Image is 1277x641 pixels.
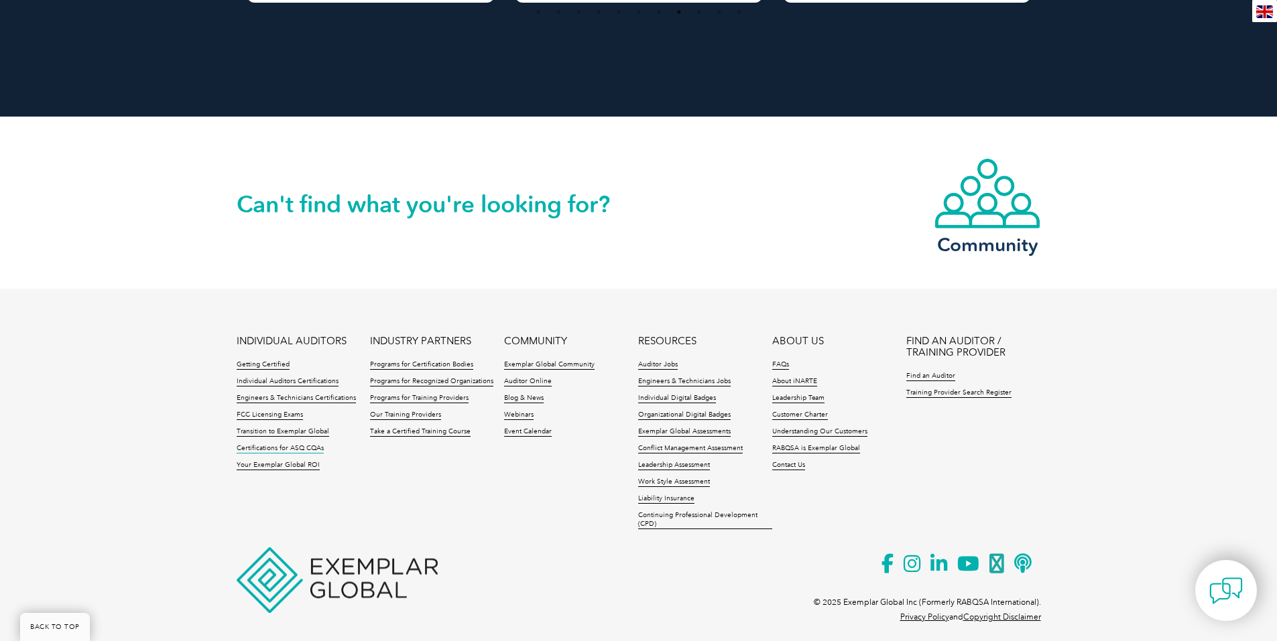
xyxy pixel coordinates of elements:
[713,5,726,19] button: 10 of 4
[638,511,772,529] a: Continuing Professional Development (CPD)
[1256,5,1273,18] img: en
[632,5,646,19] button: 6 of 4
[772,360,789,370] a: FAQs
[638,478,710,487] a: Work Style Assessment
[612,5,625,19] button: 5 of 4
[237,194,639,215] h2: Can't find what you're looking for?
[237,427,329,437] a: Transition to Exemplar Global
[237,360,290,370] a: Getting Certified
[370,427,471,437] a: Take a Certified Training Course
[638,427,731,437] a: Exemplar Global Assessments
[237,336,347,347] a: INDIVIDUAL AUDITORS
[906,336,1040,358] a: FIND AN AUDITOR / TRAINING PROVIDER
[504,411,534,420] a: Webinars
[772,394,825,403] a: Leadership Team
[638,444,743,453] a: Conflict Management Assessment
[638,411,731,420] a: Organizational Digital Badges
[237,411,303,420] a: FCC Licensing Exams
[237,444,324,453] a: Certifications for ASQ CQAs
[572,5,585,19] button: 3 of 4
[814,595,1041,610] p: © 2025 Exemplar Global Inc (Formerly RABQSA International).
[1209,574,1243,608] img: contact-chat.png
[934,157,1041,253] a: Community
[963,612,1041,622] a: Copyright Disclaimer
[900,610,1041,624] p: and
[638,494,694,504] a: Liability Insurance
[672,5,686,19] button: 8 of 4
[772,336,824,347] a: ABOUT US
[504,377,552,386] a: Auditor Online
[934,236,1041,253] h3: Community
[733,5,746,19] button: 11 of 4
[370,411,441,420] a: Our Training Providers
[906,388,1012,398] a: Training Provider Search Register
[772,461,805,470] a: Contact Us
[370,336,471,347] a: INDUSTRY PARTNERS
[772,427,867,437] a: Understanding Our Customers
[504,360,595,370] a: Exemplar Global Community
[552,5,565,19] button: 2 of 4
[504,336,567,347] a: COMMUNITY
[638,461,710,470] a: Leadership Assessment
[638,394,716,403] a: Individual Digital Badges
[772,444,860,453] a: RABQSA is Exemplar Global
[20,613,90,641] a: BACK TO TOP
[772,377,817,386] a: About iNARTE
[237,461,320,470] a: Your Exemplar Global ROI
[504,394,544,403] a: Blog & News
[237,547,438,613] img: Exemplar Global
[532,5,545,19] button: 1 of 4
[638,377,731,386] a: Engineers & Technicians Jobs
[652,5,666,19] button: 7 of 4
[504,427,552,437] a: Event Calendar
[370,360,473,370] a: Programs for Certification Bodies
[638,336,696,347] a: RESOURCES
[900,612,949,622] a: Privacy Policy
[906,372,955,381] a: Find an Auditor
[237,394,356,403] a: Engineers & Technicians Certifications
[772,411,828,420] a: Customer Charter
[370,377,493,386] a: Programs for Recognized Organizations
[592,5,605,19] button: 4 of 4
[237,377,339,386] a: Individual Auditors Certifications
[370,394,469,403] a: Programs for Training Providers
[934,157,1041,230] img: icon-community.webp
[638,360,678,370] a: Auditor Jobs
[692,5,706,19] button: 9 of 4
